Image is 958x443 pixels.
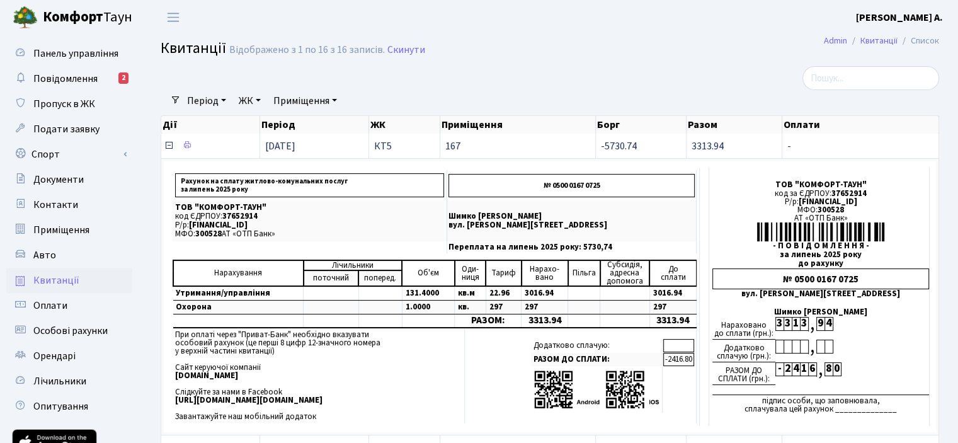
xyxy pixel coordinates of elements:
[712,308,929,316] div: Шимко [PERSON_NAME]
[33,374,86,388] span: Лічильники
[173,286,304,301] td: Утримання/управління
[802,66,939,90] input: Пошук...
[265,139,295,153] span: [DATE]
[831,188,867,199] span: 37652914
[161,37,226,59] span: Квитанції
[455,260,486,286] td: Оди- ниця
[33,273,79,287] span: Квитанції
[6,217,132,243] a: Приміщення
[33,122,100,136] span: Подати заявку
[712,362,775,385] div: РАЗОМ ДО СПЛАТИ (грн.):
[455,314,522,328] td: РАЗОМ:
[856,10,943,25] a: [PERSON_NAME] А.
[784,317,792,331] div: 3
[649,301,696,314] td: 297
[663,353,694,366] td: -2416.80
[649,314,696,328] td: 3313.94
[304,260,402,270] td: Лічильники
[173,301,304,314] td: Охорона
[234,90,266,112] a: ЖК
[222,210,258,222] span: 37652914
[6,318,132,343] a: Особові рахунки
[175,204,444,212] p: ТОВ "КОМФОРТ-ТАУН"
[448,174,695,197] p: № 0500 0167 0725
[175,394,322,406] b: [URL][DOMAIN_NAME][DOMAIN_NAME]
[712,190,929,198] div: код за ЄДРПОУ:
[33,400,88,413] span: Опитування
[601,139,637,153] span: -5730.74
[402,260,455,286] td: Об'єм
[175,370,238,381] b: [DOMAIN_NAME]
[175,212,444,221] p: код ЄДРПОУ:
[712,394,929,413] div: підпис особи, що заповнювала, сплачувала цей рахунок ______________
[182,90,231,112] a: Період
[600,260,649,286] td: Субсидія, адресна допомога
[387,44,425,56] a: Скинути
[486,286,521,301] td: 22.96
[816,362,824,377] div: ,
[792,317,800,331] div: 1
[33,248,56,262] span: Авто
[898,34,939,48] li: Список
[522,286,568,301] td: 3016.94
[43,7,132,28] span: Таун
[808,362,816,376] div: 6
[486,301,521,314] td: 297
[6,369,132,394] a: Лічильники
[649,286,696,301] td: 3016.94
[260,116,369,134] th: Період
[448,221,695,229] p: вул. [PERSON_NAME][STREET_ADDRESS]
[157,7,189,28] button: Переключити навігацію
[824,34,847,47] a: Admin
[712,181,929,189] div: ТОВ "КОМФОРТ-ТАУН"
[369,116,440,134] th: ЖК
[33,299,67,313] span: Оплати
[712,340,775,362] div: Додатково сплачую (грн.):
[6,293,132,318] a: Оплати
[268,90,342,112] a: Приміщення
[402,286,455,301] td: 131.4000
[33,173,84,187] span: Документи
[712,206,929,214] div: МФО:
[833,362,841,376] div: 0
[800,317,808,331] div: 3
[522,260,568,286] td: Нарахо- вано
[712,251,929,259] div: за липень 2025 року
[824,362,833,376] div: 8
[402,301,455,314] td: 1.0000
[6,66,132,91] a: Повідомлення2
[173,328,464,423] td: При оплаті через "Приват-Банк" необхідно вказувати особовий рахунок (це перші 8 цифр 12-значного ...
[784,362,792,376] div: 2
[229,44,385,56] div: Відображено з 1 по 16 з 16 записів.
[175,173,444,197] p: Рахунок на сплату житлово-комунальних послуг за липень 2025 року
[6,117,132,142] a: Подати заявку
[189,219,248,231] span: [FINANCIAL_ID]
[712,198,929,206] div: Р/р:
[33,72,98,86] span: Повідомлення
[6,243,132,268] a: Авто
[486,260,521,286] td: Тариф
[440,116,596,134] th: Приміщення
[808,317,816,331] div: ,
[6,41,132,66] a: Панель управління
[775,317,784,331] div: 3
[860,34,898,47] a: Квитанції
[808,340,816,354] div: ,
[304,270,358,286] td: поточний
[13,5,38,30] img: logo.png
[687,116,782,134] th: Разом
[6,142,132,167] a: Спорт
[816,317,824,331] div: 9
[6,343,132,369] a: Орендарі
[43,7,103,27] b: Комфорт
[533,369,659,410] img: apps-qrcodes.png
[33,349,76,363] span: Орендарі
[856,11,943,25] b: [PERSON_NAME] А.
[712,268,929,289] div: № 0500 0167 0725
[448,243,695,251] p: Переплата на липень 2025 року: 5730,74
[531,353,663,366] td: РАЗОМ ДО СПЛАТИ:
[775,362,784,376] div: -
[712,290,929,298] div: вул. [PERSON_NAME][STREET_ADDRESS]
[805,28,958,54] nav: breadcrumb
[692,139,724,153] span: 3313.94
